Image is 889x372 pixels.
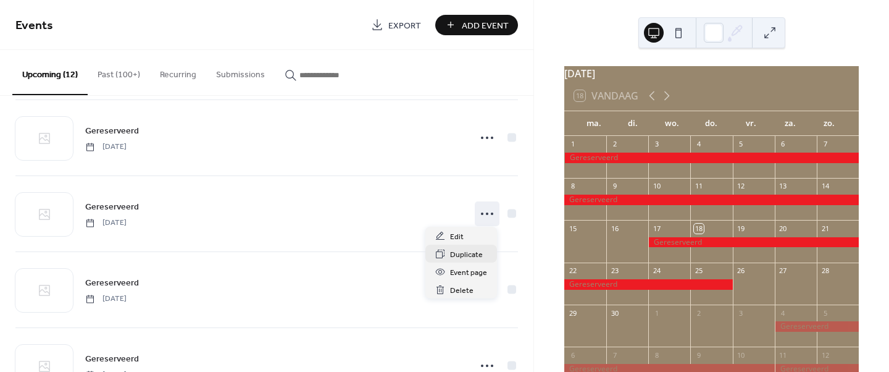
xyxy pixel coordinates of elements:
[820,266,830,276] div: 28
[388,19,421,32] span: Export
[778,308,788,318] div: 4
[652,140,661,149] div: 3
[778,182,788,191] div: 13
[778,224,788,233] div: 20
[648,237,859,248] div: Gereserveerd
[568,308,577,318] div: 29
[85,276,139,290] a: Gereserveerd
[652,182,661,191] div: 10
[731,111,770,136] div: vr.
[737,266,746,276] div: 26
[85,124,139,138] a: Gereserveerd
[737,224,746,233] div: 19
[694,308,703,318] div: 2
[85,125,139,138] span: Gereserveerd
[85,218,127,229] span: [DATE]
[610,140,619,149] div: 2
[652,308,661,318] div: 1
[770,111,810,136] div: za.
[737,140,746,149] div: 5
[574,111,614,136] div: ma.
[820,140,830,149] div: 7
[362,15,430,35] a: Export
[737,350,746,360] div: 10
[614,111,653,136] div: di.
[610,308,619,318] div: 30
[652,350,661,360] div: 8
[653,111,692,136] div: wo.
[778,266,788,276] div: 27
[564,66,859,81] div: [DATE]
[737,308,746,318] div: 3
[694,182,703,191] div: 11
[15,14,53,38] span: Events
[820,308,830,318] div: 5
[694,266,703,276] div: 25
[820,182,830,191] div: 14
[564,195,859,205] div: Gereserveerd
[568,350,577,360] div: 6
[564,279,733,290] div: Gereserveerd
[88,50,150,94] button: Past (100+)
[568,224,577,233] div: 15
[692,111,732,136] div: do.
[435,15,518,35] button: Add Event
[652,266,661,276] div: 24
[568,140,577,149] div: 1
[820,224,830,233] div: 21
[450,284,474,297] span: Delete
[85,142,127,153] span: [DATE]
[206,50,275,94] button: Submissions
[85,200,139,214] a: Gereserveerd
[694,140,703,149] div: 4
[85,352,139,366] a: Gereserveerd
[564,153,859,163] div: Gereserveerd
[568,182,577,191] div: 8
[694,350,703,360] div: 9
[85,277,139,290] span: Gereserveerd
[778,140,788,149] div: 6
[450,248,483,261] span: Duplicate
[775,321,859,332] div: Gereserveerd
[12,50,88,95] button: Upcoming (12)
[450,266,487,279] span: Event page
[610,224,619,233] div: 16
[85,294,127,305] span: [DATE]
[450,230,464,243] span: Edit
[778,350,788,360] div: 11
[652,224,661,233] div: 17
[85,201,139,214] span: Gereserveerd
[809,111,849,136] div: zo.
[610,266,619,276] div: 23
[737,182,746,191] div: 12
[85,353,139,366] span: Gereserveerd
[462,19,509,32] span: Add Event
[694,224,703,233] div: 18
[610,350,619,360] div: 7
[610,182,619,191] div: 9
[820,350,830,360] div: 12
[568,266,577,276] div: 22
[150,50,206,94] button: Recurring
